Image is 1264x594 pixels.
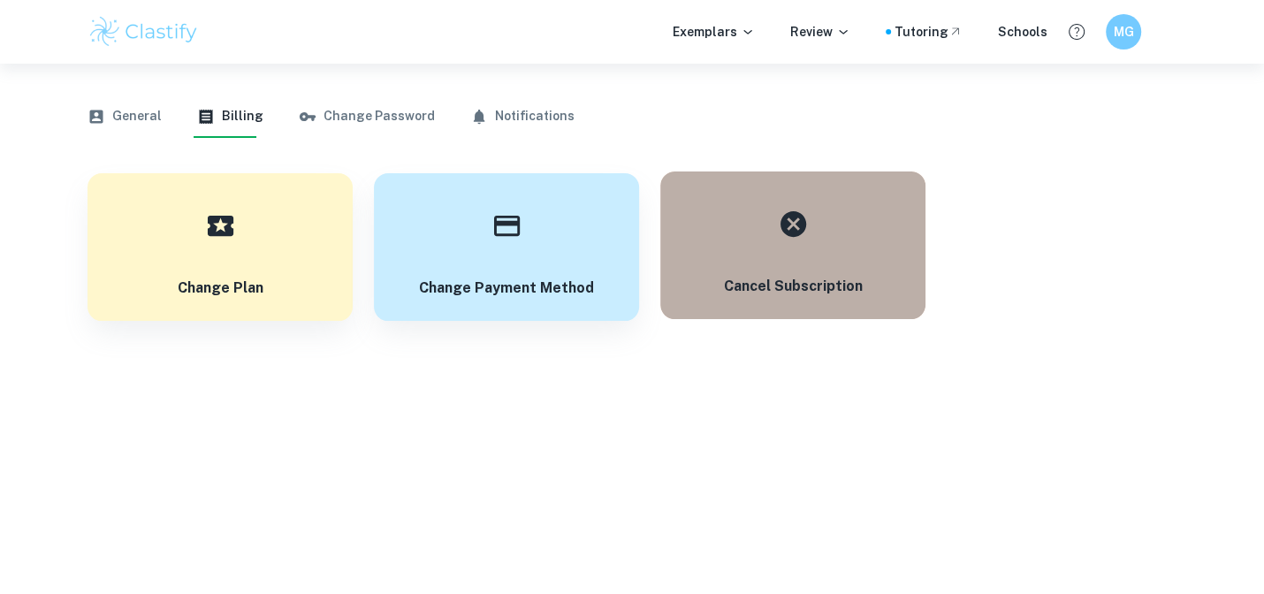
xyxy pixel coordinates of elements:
[88,14,200,49] img: Clastify logo
[197,95,263,138] button: Billing
[374,173,639,321] button: Change payment method
[895,22,963,42] a: Tutoring
[178,278,263,300] h6: Change Plan
[1062,17,1092,47] button: Help and Feedback
[660,171,925,319] button: Cancel subscription
[724,276,863,298] h6: Cancel subscription
[673,22,755,42] p: Exemplars
[299,95,435,138] button: Change Password
[790,22,850,42] p: Review
[1106,14,1141,49] button: MG
[88,95,162,138] button: General
[88,173,353,321] button: Change Plan
[1114,22,1134,42] h6: MG
[419,278,594,300] h6: Change payment method
[998,22,1047,42] a: Schools
[470,95,575,138] button: Notifications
